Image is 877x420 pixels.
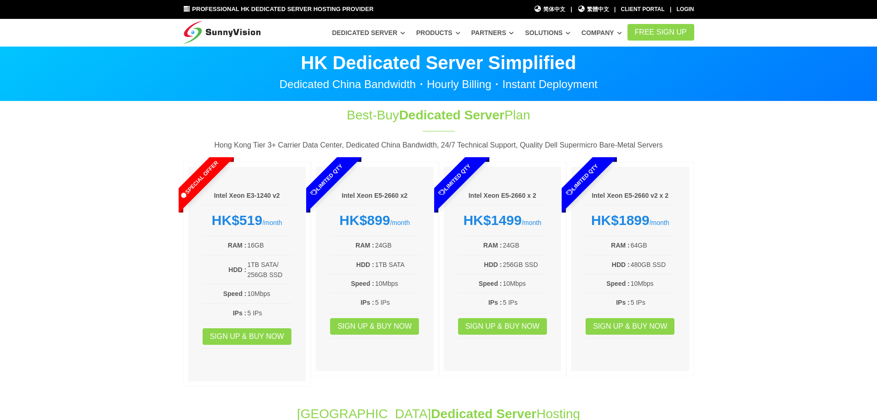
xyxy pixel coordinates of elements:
td: 10Mbps [630,278,675,289]
a: FREE Sign Up [627,24,694,41]
a: Dedicated Server [332,24,405,41]
td: 480GB SSD [630,259,675,270]
td: 1TB SATA/ 256GB SSD [247,259,292,281]
td: 5 IPs [247,308,292,319]
b: RAM : [228,242,246,249]
b: HDD : [228,266,246,273]
b: IPs : [616,299,630,306]
a: 繁體中文 [577,5,609,14]
li: | [614,5,616,14]
td: 10Mbps [502,278,547,289]
p: HK Dedicated Server Simplified [183,53,694,72]
strong: HK$1499 [463,213,522,228]
li: | [670,5,671,14]
h6: Intel Xeon E5-2660 v2 x 2 [585,191,675,201]
td: 16GB [247,240,292,251]
b: Speed : [351,280,374,287]
h6: Intel Xeon E3-1240 v2 [202,191,292,201]
span: Limited Qty [416,141,493,219]
strong: HK$519 [212,213,262,228]
b: Speed : [223,290,247,297]
td: 64GB [630,240,675,251]
p: Hong Kong Tier 3+ Carrier Data Center, Dedicated China Bandwidth, 24/7 Technical Support, Quality... [183,139,694,151]
td: 5 IPs [502,297,547,308]
b: IPs : [360,299,374,306]
td: 10Mbps [375,278,420,289]
b: IPs : [233,309,247,317]
a: 简体中文 [534,5,566,14]
td: 5 IPs [630,297,675,308]
a: Sign up & Buy Now [330,318,419,335]
td: 5 IPs [375,297,420,308]
h6: Intel Xeon E5-2660 x2 [330,191,420,201]
strong: HK$1899 [591,213,650,228]
b: IPs : [488,299,502,306]
b: HDD : [356,261,374,268]
a: Sign up & Buy Now [586,318,674,335]
b: RAM : [483,242,502,249]
b: Speed : [479,280,502,287]
a: Company [581,24,622,41]
td: 24GB [502,240,547,251]
b: RAM : [611,242,629,249]
div: /month [202,212,292,229]
td: 256GB SSD [502,259,547,270]
h1: Best-Buy Plan [285,106,592,124]
span: Special Offer [160,141,238,219]
a: Products [416,24,460,41]
a: Client Portal [621,6,665,12]
a: Sign up & Buy Now [203,328,291,345]
td: 24GB [375,240,420,251]
span: Professional HK Dedicated Server Hosting Provider [192,6,373,12]
span: Dedicated Server [399,108,505,122]
a: Solutions [525,24,570,41]
span: Limited Qty [288,141,366,219]
span: Limited Qty [544,141,621,219]
a: Sign up & Buy Now [458,318,547,335]
b: Speed : [606,280,630,287]
b: HDD : [484,261,502,268]
div: /month [458,212,548,229]
div: /month [585,212,675,229]
b: RAM : [355,242,374,249]
h6: Intel Xeon E5-2660 x 2 [458,191,548,201]
td: 1TB SATA [375,259,420,270]
p: Dedicated China Bandwidth・Hourly Billing・Instant Deployment [183,79,694,90]
b: HDD : [612,261,630,268]
div: /month [330,212,420,229]
strong: HK$899 [339,213,390,228]
td: 10Mbps [247,288,292,299]
li: | [570,5,572,14]
a: Partners [471,24,514,41]
a: Login [677,6,694,12]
